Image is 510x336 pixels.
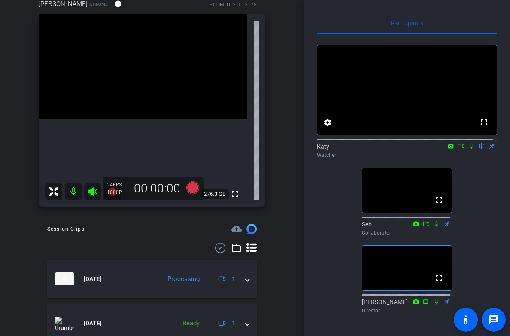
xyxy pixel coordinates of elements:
[477,142,487,150] mat-icon: flip
[107,181,128,188] div: 24
[178,318,204,328] div: Ready
[489,315,499,325] mat-icon: message
[163,274,204,284] div: Processing
[90,1,108,7] span: Chrome
[47,260,257,298] mat-expansion-panel-header: thumb-nail[DATE]Processing1
[461,315,471,325] mat-icon: accessibility
[55,272,74,285] img: thumb-nail
[84,275,102,284] span: [DATE]
[362,307,452,315] div: Director
[362,229,452,237] div: Collaborator
[55,317,74,330] img: thumb-nail
[47,225,85,233] div: Session Clips
[479,117,489,128] mat-icon: fullscreen
[322,117,333,128] mat-icon: settings
[246,224,257,234] img: Session clips
[231,224,242,234] span: Destinations for your clips
[84,319,102,328] span: [DATE]
[232,275,235,284] span: 1
[209,1,257,9] div: ROOM ID: 21012178
[391,20,423,26] span: Participants
[230,189,240,199] mat-icon: fullscreen
[434,273,444,283] mat-icon: fullscreen
[231,224,242,234] mat-icon: cloud_upload
[317,142,497,159] div: Katy
[434,195,444,205] mat-icon: fullscreen
[362,298,452,315] div: [PERSON_NAME]
[113,182,122,188] span: FPS
[128,181,186,196] div: 00:00:00
[362,220,452,237] div: Seb
[232,319,235,328] span: 1
[317,151,497,159] div: Watcher
[201,189,229,199] span: 276.3 GB
[107,189,128,196] div: 1080P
